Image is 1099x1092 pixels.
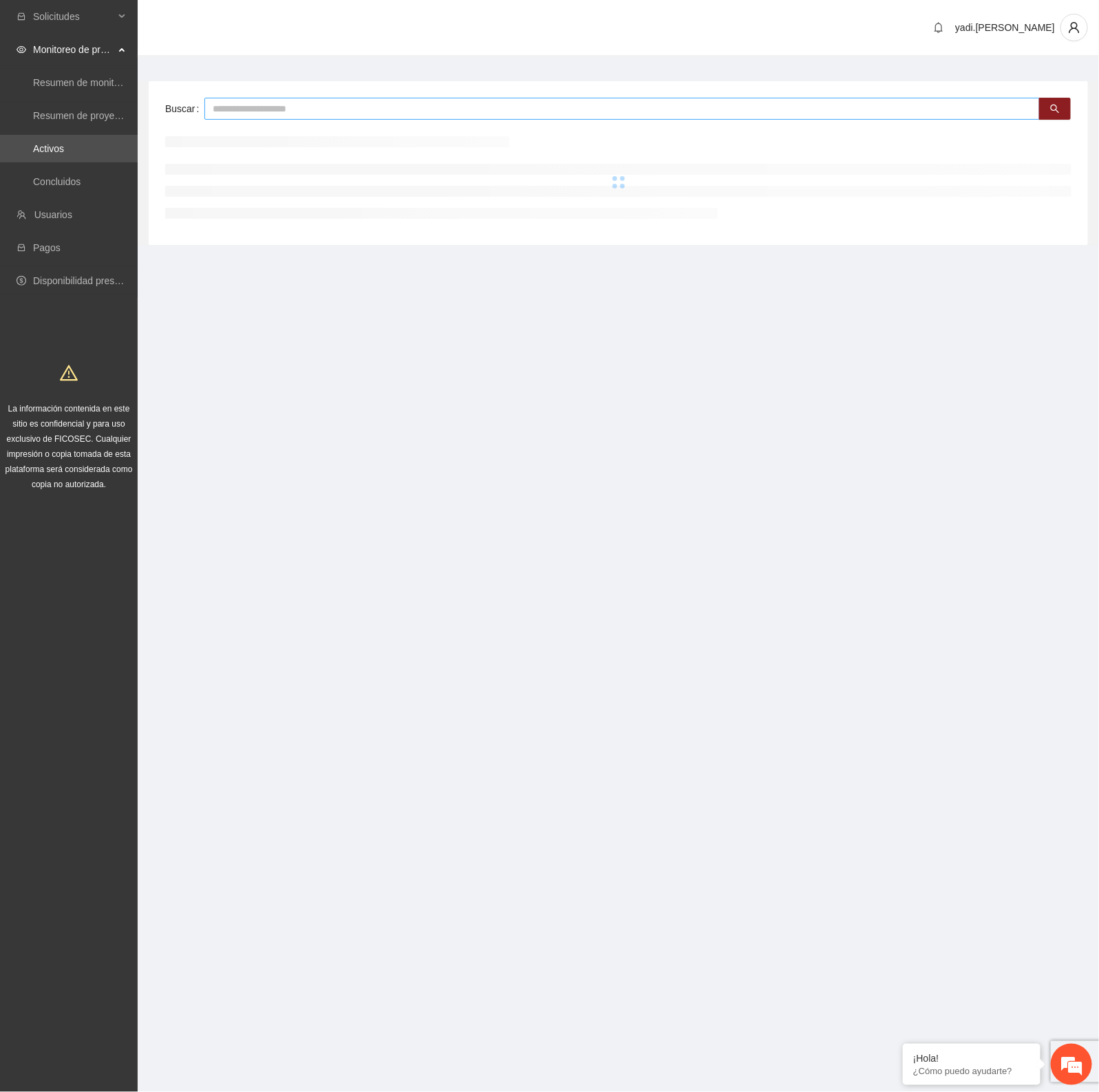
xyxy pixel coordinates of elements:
[33,36,114,63] span: Monitoreo de proyectos
[955,22,1055,33] span: yadi.[PERSON_NAME]
[17,12,26,21] span: inbox
[33,176,81,187] a: Concluidos
[226,7,259,40] div: Minimizar ventana de chat en vivo
[33,242,61,253] a: Pagos
[1060,14,1088,41] button: user
[33,77,134,88] a: Resumen de monitoreo
[7,376,262,424] textarea: Escriba su mensaje y pulse “Intro”
[913,1066,1030,1076] p: ¿Cómo puedo ayudarte?
[17,45,26,54] span: eye
[34,209,72,220] a: Usuarios
[1061,21,1087,34] span: user
[33,110,180,121] a: Resumen de proyectos aprobados
[33,143,64,154] a: Activos
[1039,98,1071,120] button: search
[72,70,231,88] div: Chatee con nosotros ahora
[60,364,78,382] span: warning
[80,184,190,323] span: Estamos en línea.
[6,404,133,489] span: La información contenida en este sitio es confidencial y para uso exclusivo de FICOSEC. Cualquier...
[913,1053,1030,1064] div: ¡Hola!
[33,275,151,286] a: Disponibilidad presupuestal
[928,17,950,39] button: bell
[165,98,204,120] label: Buscar
[928,22,949,33] span: bell
[1050,104,1060,115] span: search
[33,3,114,30] span: Solicitudes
